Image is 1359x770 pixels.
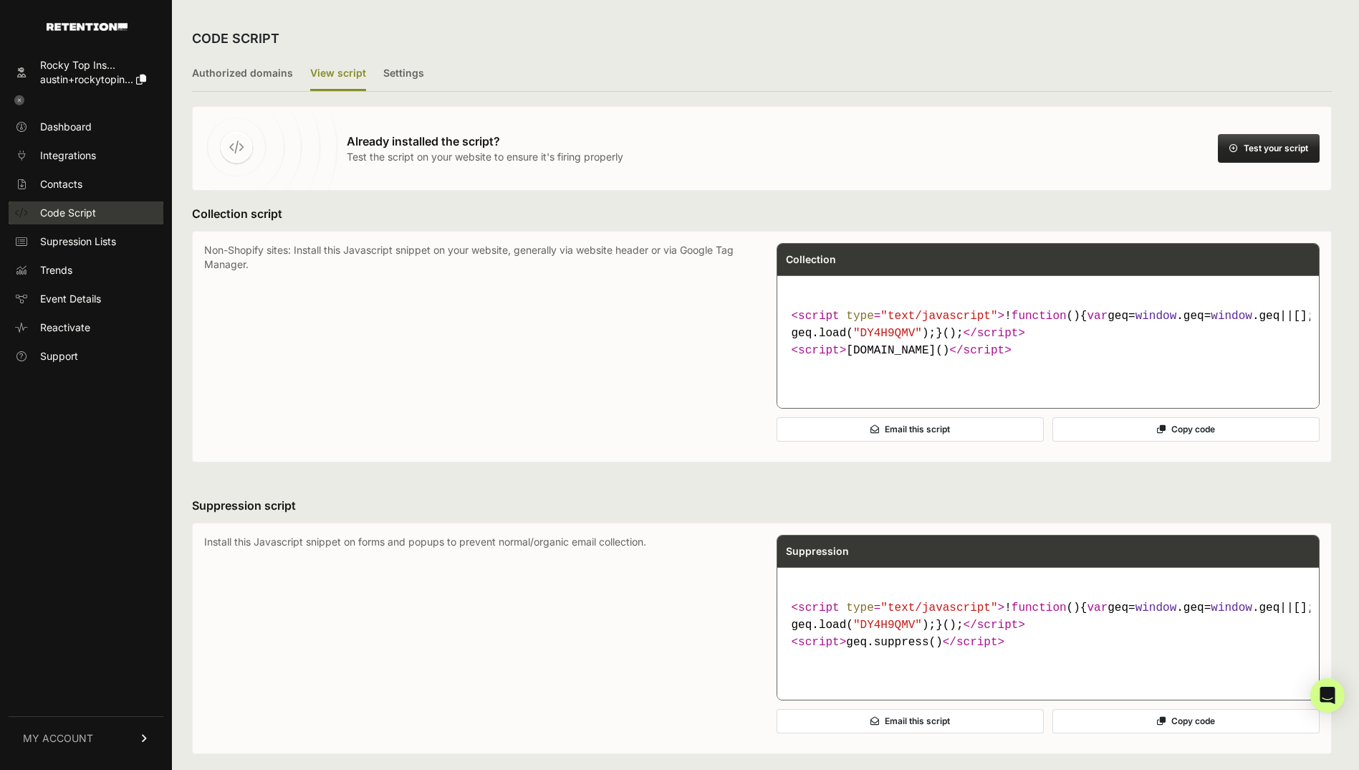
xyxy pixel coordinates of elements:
[880,602,997,614] span: "text/javascript"
[1012,310,1080,323] span: ( )
[9,173,163,196] a: Contacts
[40,177,82,191] span: Contacts
[9,716,163,760] a: MY ACCOUNT
[949,344,1011,357] span: </ >
[943,636,1004,649] span: </ >
[880,310,997,323] span: "text/javascript"
[964,619,1025,632] span: </ >
[40,206,96,220] span: Code Script
[9,316,163,339] a: Reactivate
[853,327,922,340] span: "DY4H9QMV"
[777,709,1044,733] button: Email this script
[977,619,1019,632] span: script
[798,636,840,649] span: script
[204,535,748,742] p: Install this Javascript snippet on forms and popups to prevent normal/organic email collection.
[40,148,96,163] span: Integrations
[40,349,78,363] span: Support
[1211,602,1252,614] span: window
[347,150,623,164] p: Test the script on your website to ensure it's firing properly
[792,344,847,357] span: < >
[9,287,163,310] a: Event Details
[40,73,133,85] span: austin+rockytopin...
[9,230,163,253] a: Supression Lists
[192,57,293,91] label: Authorized domains
[798,344,840,357] span: script
[846,310,873,323] span: type
[1087,602,1108,614] span: var
[383,57,424,91] label: Settings
[347,133,623,150] h3: Already installed the script?
[204,243,748,450] p: Non-Shopify sites: Install this Javascript snippet on your website, generally via website header ...
[1012,310,1067,323] span: function
[40,320,90,335] span: Reactivate
[1135,602,1177,614] span: window
[786,594,1311,657] code: geq.suppress()
[956,636,998,649] span: script
[1135,310,1177,323] span: window
[40,234,116,249] span: Supression Lists
[9,54,163,91] a: Rocky Top Ins... austin+rockytopin...
[964,327,1025,340] span: </ >
[9,345,163,368] a: Support
[777,417,1044,442] button: Email this script
[9,144,163,167] a: Integrations
[792,602,1005,614] span: < = >
[9,259,163,282] a: Trends
[977,327,1019,340] span: script
[192,29,279,49] h2: CODE SCRIPT
[964,344,1005,357] span: script
[853,619,922,632] span: "DY4H9QMV"
[792,310,1005,323] span: < = >
[846,602,873,614] span: type
[310,57,366,91] label: View script
[40,292,101,306] span: Event Details
[1012,602,1067,614] span: function
[1087,310,1108,323] span: var
[40,120,92,134] span: Dashboard
[1052,417,1320,442] button: Copy code
[47,23,128,31] img: Retention.com
[777,536,1320,567] div: Suppression
[1211,310,1252,323] span: window
[23,731,93,746] span: MY ACCOUNT
[9,201,163,224] a: Code Script
[192,205,1332,222] h3: Collection script
[192,497,1332,514] h3: Suppression script
[40,58,146,72] div: Rocky Top Ins...
[40,263,72,277] span: Trends
[9,115,163,138] a: Dashboard
[1012,602,1080,614] span: ( )
[792,636,847,649] span: < >
[798,310,840,323] span: script
[1310,678,1345,713] div: Open Intercom Messenger
[777,244,1320,275] div: Collection
[1218,134,1320,163] button: Test your script
[786,302,1311,365] code: [DOMAIN_NAME]()
[1052,709,1320,733] button: Copy code
[798,602,840,614] span: script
